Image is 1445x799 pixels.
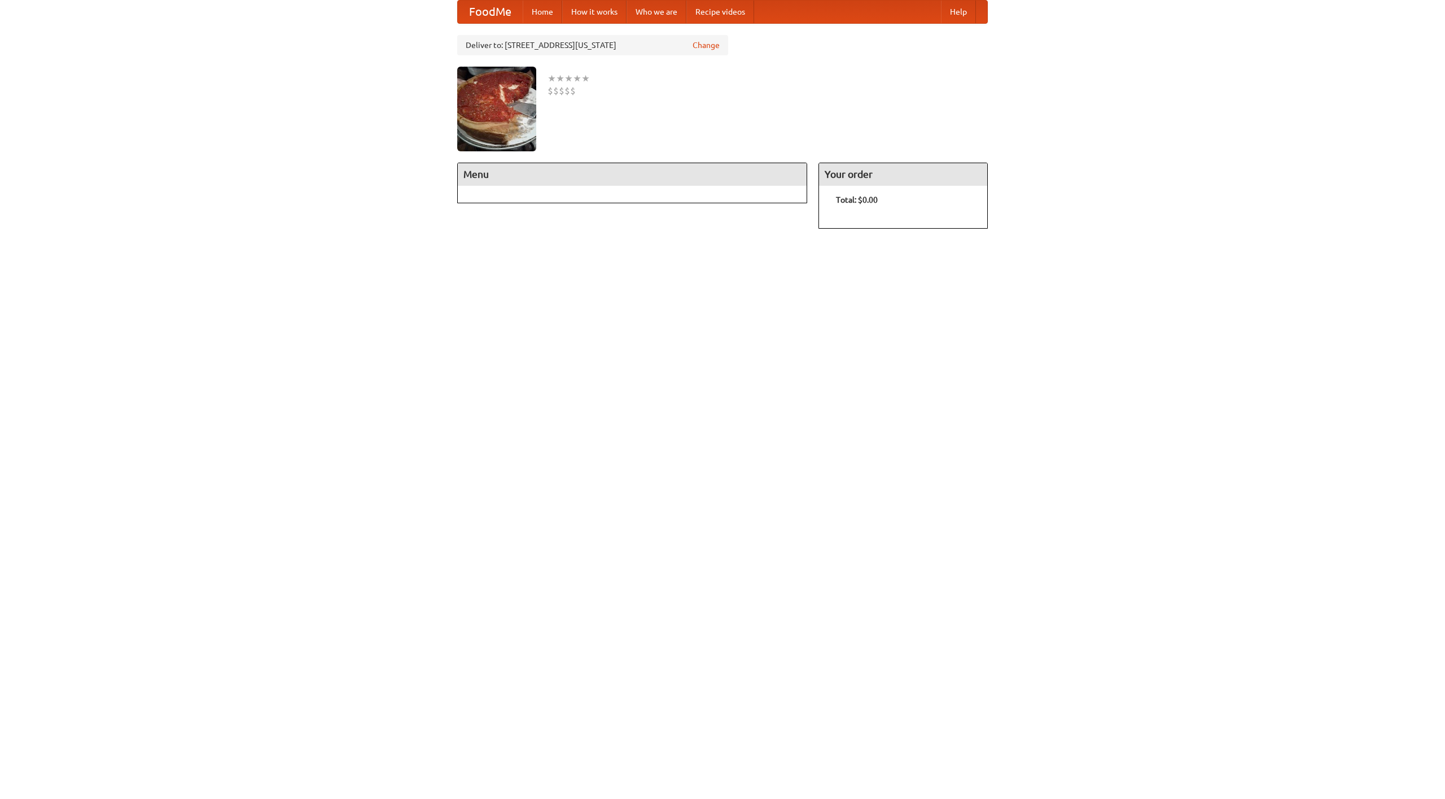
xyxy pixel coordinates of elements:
[458,1,523,23] a: FoodMe
[548,72,556,85] li: ★
[548,85,553,97] li: $
[693,40,720,51] a: Change
[562,1,627,23] a: How it works
[573,72,581,85] li: ★
[458,163,807,186] h4: Menu
[564,85,570,97] li: $
[941,1,976,23] a: Help
[523,1,562,23] a: Home
[819,163,987,186] h4: Your order
[457,35,728,55] div: Deliver to: [STREET_ADDRESS][US_STATE]
[553,85,559,97] li: $
[836,195,878,204] b: Total: $0.00
[556,72,564,85] li: ★
[570,85,576,97] li: $
[457,67,536,151] img: angular.jpg
[559,85,564,97] li: $
[686,1,754,23] a: Recipe videos
[564,72,573,85] li: ★
[627,1,686,23] a: Who we are
[581,72,590,85] li: ★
